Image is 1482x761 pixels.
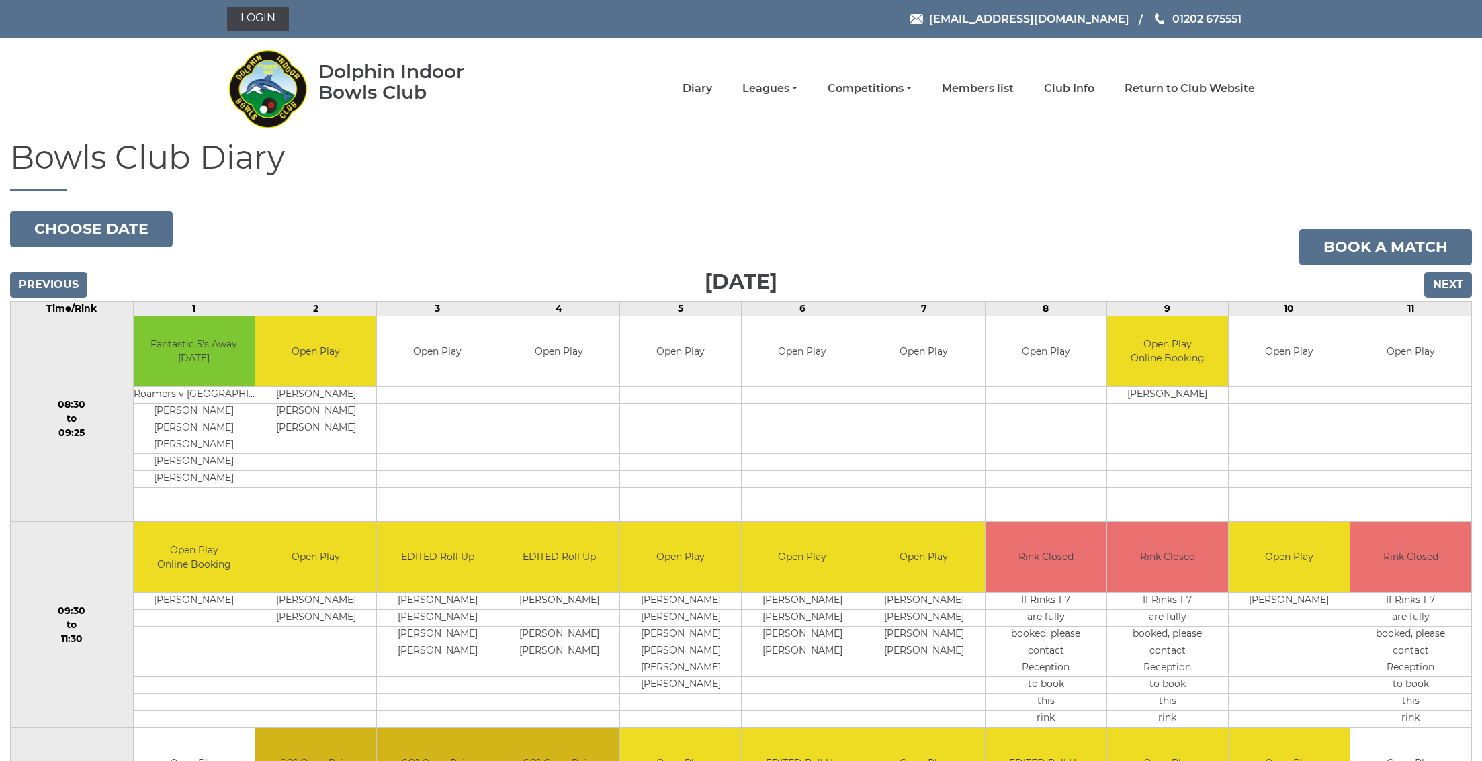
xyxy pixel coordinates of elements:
[910,14,923,24] img: Email
[134,316,255,387] td: Fantastic 5's Away [DATE]
[863,301,985,316] td: 7
[255,404,376,420] td: [PERSON_NAME]
[1350,710,1471,727] td: rink
[742,316,863,387] td: Open Play
[620,676,741,693] td: [PERSON_NAME]
[134,471,255,488] td: [PERSON_NAME]
[227,42,308,136] img: Dolphin Indoor Bowls Club
[1229,522,1350,592] td: Open Play
[10,272,87,298] input: Previous
[986,626,1106,643] td: booked, please
[1107,609,1228,626] td: are fully
[498,316,619,387] td: Open Play
[742,301,863,316] td: 6
[255,316,376,387] td: Open Play
[1350,522,1471,592] td: Rink Closed
[227,7,289,31] a: Login
[742,522,863,592] td: Open Play
[1107,660,1228,676] td: Reception
[929,12,1129,25] span: [EMAIL_ADDRESS][DOMAIN_NAME]
[498,592,619,609] td: [PERSON_NAME]
[1424,272,1472,298] input: Next
[620,301,742,316] td: 5
[986,676,1106,693] td: to book
[620,316,741,387] td: Open Play
[377,626,498,643] td: [PERSON_NAME]
[620,609,741,626] td: [PERSON_NAME]
[986,710,1106,727] td: rink
[1350,592,1471,609] td: If Rinks 1-7
[863,626,984,643] td: [PERSON_NAME]
[255,609,376,626] td: [PERSON_NAME]
[1107,626,1228,643] td: booked, please
[318,61,507,103] div: Dolphin Indoor Bowls Club
[498,301,620,316] td: 4
[863,316,984,387] td: Open Play
[1153,11,1241,28] a: Phone us 01202 675551
[1044,81,1094,96] a: Club Info
[10,211,173,247] button: Choose date
[134,437,255,454] td: [PERSON_NAME]
[1350,301,1471,316] td: 11
[742,81,797,96] a: Leagues
[742,643,863,660] td: [PERSON_NAME]
[620,522,741,592] td: Open Play
[255,522,376,592] td: Open Play
[985,301,1106,316] td: 8
[620,643,741,660] td: [PERSON_NAME]
[134,454,255,471] td: [PERSON_NAME]
[1350,643,1471,660] td: contact
[1155,13,1164,24] img: Phone us
[863,522,984,592] td: Open Play
[134,387,255,404] td: Roamers v [GEOGRAPHIC_DATA]
[1228,301,1350,316] td: 10
[1350,676,1471,693] td: to book
[11,522,134,728] td: 09:30 to 11:30
[986,643,1106,660] td: contact
[10,140,1472,191] h1: Bowls Club Diary
[377,301,498,316] td: 3
[1350,660,1471,676] td: Reception
[942,81,1014,96] a: Members list
[377,592,498,609] td: [PERSON_NAME]
[986,609,1106,626] td: are fully
[134,522,255,592] td: Open Play Online Booking
[134,420,255,437] td: [PERSON_NAME]
[1172,12,1241,25] span: 01202 675551
[910,11,1129,28] a: Email [EMAIL_ADDRESS][DOMAIN_NAME]
[1350,316,1471,387] td: Open Play
[986,660,1106,676] td: Reception
[377,643,498,660] td: [PERSON_NAME]
[377,316,498,387] td: Open Play
[742,626,863,643] td: [PERSON_NAME]
[1107,522,1228,592] td: Rink Closed
[255,592,376,609] td: [PERSON_NAME]
[986,592,1106,609] td: If Rinks 1-7
[828,81,912,96] a: Competitions
[620,626,741,643] td: [PERSON_NAME]
[377,522,498,592] td: EDITED Roll Up
[1125,81,1255,96] a: Return to Club Website
[134,404,255,420] td: [PERSON_NAME]
[1107,387,1228,404] td: [PERSON_NAME]
[498,643,619,660] td: [PERSON_NAME]
[1107,592,1228,609] td: If Rinks 1-7
[255,387,376,404] td: [PERSON_NAME]
[1229,592,1350,609] td: [PERSON_NAME]
[863,643,984,660] td: [PERSON_NAME]
[1106,301,1228,316] td: 9
[1107,693,1228,710] td: this
[986,522,1106,592] td: Rink Closed
[863,609,984,626] td: [PERSON_NAME]
[255,301,376,316] td: 2
[620,660,741,676] td: [PERSON_NAME]
[498,626,619,643] td: [PERSON_NAME]
[742,609,863,626] td: [PERSON_NAME]
[134,592,255,609] td: [PERSON_NAME]
[1299,229,1472,265] a: Book a match
[620,592,741,609] td: [PERSON_NAME]
[1107,710,1228,727] td: rink
[1229,316,1350,387] td: Open Play
[863,592,984,609] td: [PERSON_NAME]
[683,81,712,96] a: Diary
